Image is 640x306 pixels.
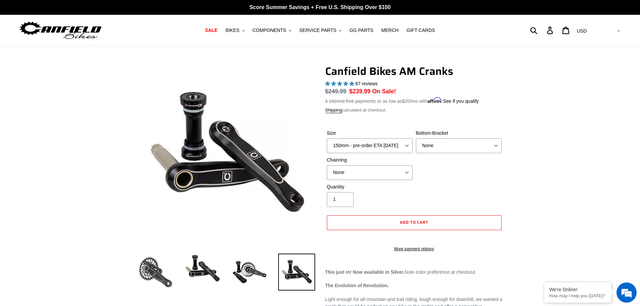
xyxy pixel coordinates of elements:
[428,97,442,103] span: Affirm
[325,81,355,86] span: 4.97 stars
[327,130,413,137] label: Size
[231,254,268,291] img: Load image into Gallery viewer, Canfield Bikes AM Cranks
[22,34,38,50] img: d_696896380_company_1647369064580_696896380
[346,26,377,35] a: GG PARTS
[249,26,295,35] button: COMPONENTS
[325,269,503,276] p: Note color preference at checkout.
[325,107,342,113] a: Shipping
[416,130,502,137] label: Bottom-Bracket
[407,28,435,33] span: GIFT CARDS
[3,183,128,207] textarea: Type your message and hit 'Enter'
[349,28,373,33] span: GG PARTS
[400,219,429,225] span: Add to cart
[202,26,221,35] a: SALE
[299,28,336,33] span: SERVICE PARTS
[7,37,17,47] div: Navigation go back
[549,287,606,292] div: We're Online!
[325,96,479,105] p: 4 interest-free payments or as low as /mo with .
[325,283,389,288] strong: The Evolution of Revolution.
[325,269,405,275] strong: This just in! Now available in Silver.
[327,157,413,164] label: Chainring
[325,107,503,114] div: calculated at checkout.
[327,215,502,230] button: Add to cart
[296,26,345,35] button: SERVICE PARTS
[253,28,286,33] span: COMPONENTS
[137,254,174,291] img: Load image into Gallery viewer, Canfield Bikes AM Cranks
[39,85,93,152] span: We're online!
[184,254,221,283] img: Load image into Gallery viewer, Canfield Cranks
[325,65,503,78] h1: Canfield Bikes AM Cranks
[349,88,371,95] span: $239.99
[372,87,396,96] span: On Sale!
[110,3,126,19] div: Minimize live chat window
[325,88,346,95] s: $249.99
[222,26,248,35] button: BIKES
[327,183,413,190] label: Quantity
[45,38,123,46] div: Chat with us now
[549,293,606,298] p: How may I help you today?
[378,26,402,35] a: MERCH
[18,20,102,41] img: Canfield Bikes
[225,28,239,33] span: BIKES
[381,28,398,33] span: MERCH
[443,98,479,104] a: See if you qualify - Learn more about Affirm Financing (opens in modal)
[278,254,315,291] img: Load image into Gallery viewer, CANFIELD-AM_DH-CRANKS
[327,246,502,252] a: More payment options
[403,26,438,35] a: GIFT CARDS
[205,28,217,33] span: SALE
[355,81,378,86] span: 87 reviews
[402,98,410,104] span: $20
[534,23,551,38] input: Search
